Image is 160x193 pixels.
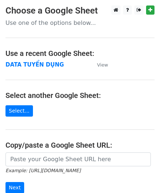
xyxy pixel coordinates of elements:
a: DATA TUYỂN DỤNG [5,61,64,68]
p: Use one of the options below... [5,19,155,27]
h4: Use a recent Google Sheet: [5,49,155,58]
a: View [90,61,108,68]
h4: Select another Google Sheet: [5,91,155,100]
h4: Copy/paste a Google Sheet URL: [5,141,155,150]
a: Select... [5,105,33,117]
h3: Choose a Google Sheet [5,5,155,16]
small: Example: [URL][DOMAIN_NAME] [5,168,81,173]
small: View [97,62,108,68]
input: Paste your Google Sheet URL here [5,152,151,166]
